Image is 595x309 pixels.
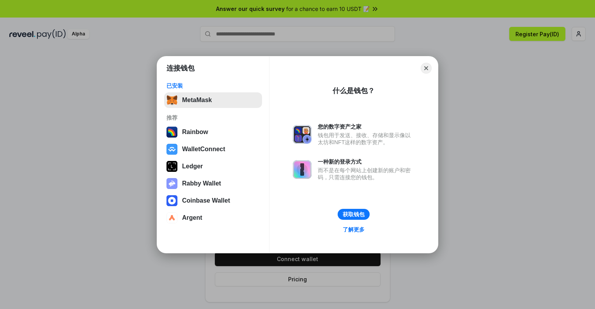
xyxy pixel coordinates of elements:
div: 一种新的登录方式 [318,158,414,165]
button: Argent [164,210,262,226]
div: Rabby Wallet [182,180,221,187]
div: 已安装 [166,82,260,89]
img: svg+xml,%3Csvg%20width%3D%2228%22%20height%3D%2228%22%20viewBox%3D%220%200%2028%2028%22%20fill%3D... [166,195,177,206]
div: WalletConnect [182,146,225,153]
button: Close [421,63,432,74]
button: Ledger [164,159,262,174]
div: Rainbow [182,129,208,136]
img: svg+xml,%3Csvg%20width%3D%2228%22%20height%3D%2228%22%20viewBox%3D%220%200%2028%2028%22%20fill%3D... [166,212,177,223]
div: MetaMask [182,97,212,104]
div: 您的数字资产之家 [318,123,414,130]
button: Rabby Wallet [164,176,262,191]
button: Rainbow [164,124,262,140]
div: 获取钱包 [343,211,365,218]
a: 了解更多 [338,224,369,235]
div: Argent [182,214,202,221]
div: 而不是在每个网站上创建新的账户和密码，只需连接您的钱包。 [318,167,414,181]
button: WalletConnect [164,141,262,157]
div: Ledger [182,163,203,170]
div: 钱包用于发送、接收、存储和显示像以太坊和NFT这样的数字资产。 [318,132,414,146]
button: Coinbase Wallet [164,193,262,208]
div: 了解更多 [343,226,365,233]
img: svg+xml,%3Csvg%20fill%3D%22none%22%20height%3D%2233%22%20viewBox%3D%220%200%2035%2033%22%20width%... [166,95,177,106]
img: svg+xml,%3Csvg%20xmlns%3D%22http%3A%2F%2Fwww.w3.org%2F2000%2Fsvg%22%20width%3D%2228%22%20height%3... [166,161,177,172]
button: 获取钱包 [338,209,370,220]
img: svg+xml,%3Csvg%20xmlns%3D%22http%3A%2F%2Fwww.w3.org%2F2000%2Fsvg%22%20fill%3D%22none%22%20viewBox... [293,160,312,179]
div: Coinbase Wallet [182,197,230,204]
button: MetaMask [164,92,262,108]
img: svg+xml,%3Csvg%20xmlns%3D%22http%3A%2F%2Fwww.w3.org%2F2000%2Fsvg%22%20fill%3D%22none%22%20viewBox... [166,178,177,189]
h1: 连接钱包 [166,64,195,73]
div: 什么是钱包？ [333,86,375,95]
div: 推荐 [166,114,260,121]
img: svg+xml,%3Csvg%20xmlns%3D%22http%3A%2F%2Fwww.w3.org%2F2000%2Fsvg%22%20fill%3D%22none%22%20viewBox... [293,125,312,144]
img: svg+xml,%3Csvg%20width%3D%22120%22%20height%3D%22120%22%20viewBox%3D%220%200%20120%20120%22%20fil... [166,127,177,138]
img: svg+xml,%3Csvg%20width%3D%2228%22%20height%3D%2228%22%20viewBox%3D%220%200%2028%2028%22%20fill%3D... [166,144,177,155]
